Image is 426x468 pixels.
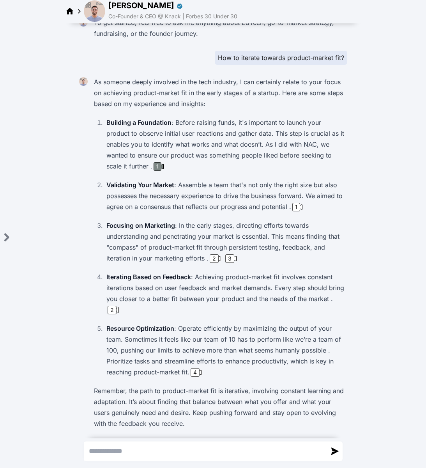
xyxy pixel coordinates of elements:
p: : Before raising funds, it's important to launch your product to observe initial user reactions a... [106,117,344,172]
a: Regimen home [65,6,74,16]
p: : Achieving product-market fit involves constant iterations based on user feedback and market dem... [106,271,344,315]
span: Co-Founder & CEO @ Knack | Forbes 30 Under 30 [108,13,237,19]
div: How to iterate towards product-market fit? [215,51,347,65]
div: 4 [191,368,200,377]
p: To get started, feel free to ask me anything about EdTech, go-to-market strategy, fundraising, or... [94,17,344,39]
strong: Building a Foundation [106,119,171,126]
p: : In the early stages, directing efforts towards understanding and penetrating your market is ess... [106,220,344,264]
p: : Operate efficiently by maximizing the output of your team. Sometimes it feels like our team of ... [106,323,344,378]
img: send message [331,447,338,455]
div: 1 [292,203,300,211]
strong: Focusing on Marketing [106,222,175,229]
div: 2 [210,254,219,263]
button: 2 [209,254,222,263]
button: 1 [152,162,165,171]
div: 2 [108,306,117,314]
textarea: Send a message [84,442,327,461]
p: As someone deeply involved in the tech industry, I can certainly relate to your focus on achievin... [94,76,344,109]
button: 3 [224,254,238,263]
strong: Validating Your Market [106,181,174,189]
button: 1 [291,203,304,211]
img: avatar of Samyr Qureshi [84,0,105,22]
p: : Assemble a team that's not only the right size but also possesses the necessary experience to d... [106,179,344,212]
button: 4 [189,368,203,377]
div: 3 [225,254,234,263]
img: Samyr Qureshi [79,77,88,86]
button: 2 [106,306,120,314]
strong: Resource Optimization [106,324,174,332]
strong: Iterating Based on Feedback [106,273,191,281]
p: Remember, the path to product-market fit is iterative, involving constant learning and adaptation... [94,385,344,429]
div: 1 [154,162,161,171]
